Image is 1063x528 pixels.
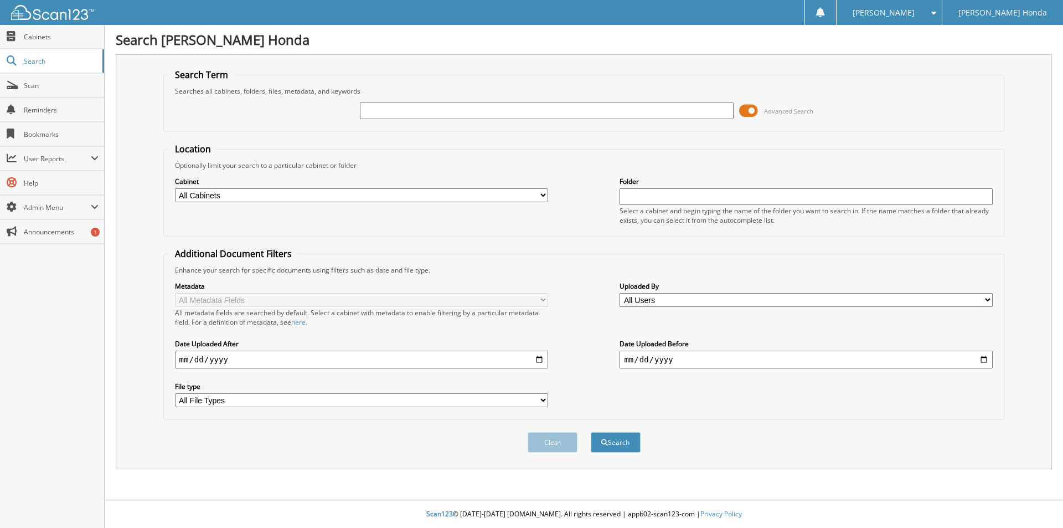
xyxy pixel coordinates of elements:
[24,105,99,115] span: Reminders
[175,339,548,348] label: Date Uploaded After
[620,177,993,186] label: Folder
[175,308,548,327] div: All metadata fields are searched by default. Select a cabinet with metadata to enable filtering b...
[91,228,100,237] div: 1
[591,432,641,453] button: Search
[116,30,1052,49] h1: Search [PERSON_NAME] Honda
[24,203,91,212] span: Admin Menu
[24,227,99,237] span: Announcements
[24,154,91,163] span: User Reports
[764,107,813,115] span: Advanced Search
[169,161,999,170] div: Optionally limit your search to a particular cabinet or folder
[11,5,94,20] img: scan123-logo-white.svg
[169,86,999,96] div: Searches all cabinets, folders, files, metadata, and keywords
[105,501,1063,528] div: © [DATE]-[DATE] [DOMAIN_NAME]. All rights reserved | appb02-scan123-com |
[24,32,99,42] span: Cabinets
[24,57,97,66] span: Search
[620,206,993,225] div: Select a cabinet and begin typing the name of the folder you want to search in. If the name match...
[426,509,453,519] span: Scan123
[24,130,99,139] span: Bookmarks
[169,143,216,155] legend: Location
[169,265,999,275] div: Enhance your search for specific documents using filters such as date and file type.
[620,351,993,368] input: end
[24,81,99,90] span: Scan
[853,9,915,16] span: [PERSON_NAME]
[528,432,577,453] button: Clear
[620,339,993,348] label: Date Uploaded Before
[700,509,742,519] a: Privacy Policy
[24,178,99,188] span: Help
[175,382,548,391] label: File type
[620,281,993,291] label: Uploaded By
[175,177,548,186] label: Cabinet
[175,351,548,368] input: start
[958,9,1047,16] span: [PERSON_NAME] Honda
[175,281,548,291] label: Metadata
[169,69,234,81] legend: Search Term
[169,248,297,260] legend: Additional Document Filters
[291,317,306,327] a: here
